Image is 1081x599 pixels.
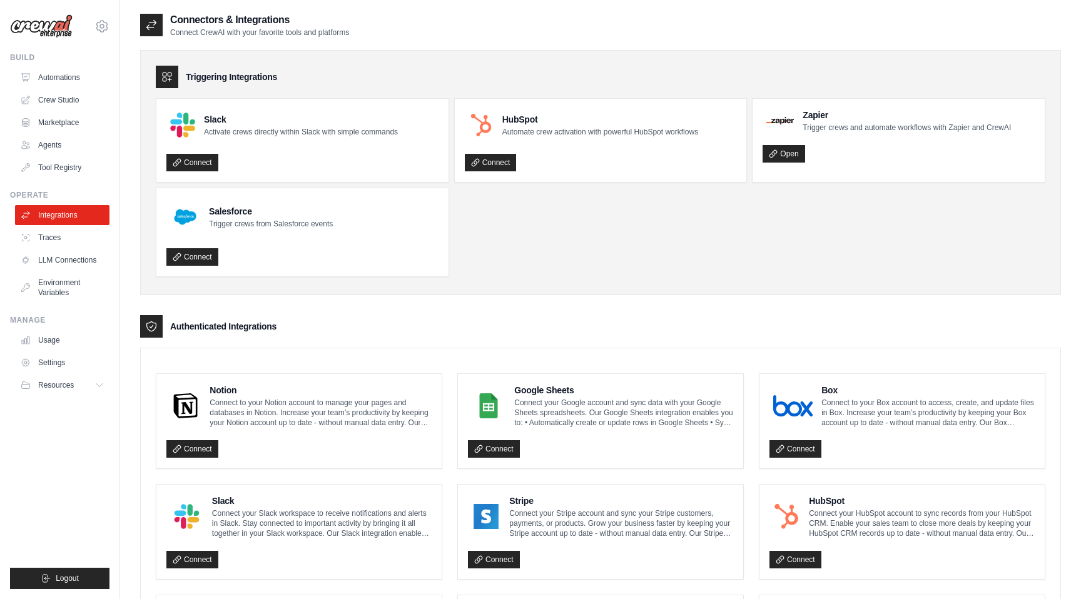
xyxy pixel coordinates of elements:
[204,113,398,126] h4: Slack
[166,248,218,266] a: Connect
[821,384,1035,396] h4: Box
[472,393,505,418] img: Google Sheets Logo
[514,384,733,396] h4: Google Sheets
[15,250,109,270] a: LLM Connections
[509,495,733,507] h4: Stripe
[15,273,109,303] a: Environment Variables
[15,90,109,110] a: Crew Studio
[502,127,698,137] p: Automate crew activation with powerful HubSpot workflows
[170,393,201,418] img: Notion Logo
[514,398,733,428] p: Connect your Google account and sync data with your Google Sheets spreadsheets. Our Google Sheets...
[209,219,333,229] p: Trigger crews from Salesforce events
[15,353,109,373] a: Settings
[15,113,109,133] a: Marketplace
[170,113,195,138] img: Slack Logo
[766,117,794,124] img: Zapier Logo
[56,573,79,583] span: Logout
[10,315,109,325] div: Manage
[469,113,494,138] img: HubSpot Logo
[10,190,109,200] div: Operate
[809,495,1035,507] h4: HubSpot
[170,202,200,232] img: Salesforce Logo
[773,504,800,529] img: HubSpot Logo
[15,135,109,155] a: Agents
[170,320,277,333] h3: Authenticated Integrations
[166,154,218,171] a: Connect
[15,228,109,248] a: Traces
[502,113,698,126] h4: HubSpot
[15,205,109,225] a: Integrations
[509,508,733,538] p: Connect your Stripe account and sync your Stripe customers, payments, or products. Grow your busi...
[166,440,218,458] a: Connect
[15,330,109,350] a: Usage
[210,384,432,396] h4: Notion
[170,504,203,529] img: Slack Logo
[186,71,277,83] h3: Triggering Integrations
[170,13,349,28] h2: Connectors & Integrations
[209,205,333,218] h4: Salesforce
[166,551,218,568] a: Connect
[212,495,432,507] h4: Slack
[821,398,1035,428] p: Connect to your Box account to access, create, and update files in Box. Increase your team’s prod...
[803,109,1011,121] h4: Zapier
[212,508,432,538] p: Connect your Slack workspace to receive notifications and alerts in Slack. Stay connected to impo...
[204,127,398,137] p: Activate crews directly within Slack with simple commands
[809,508,1035,538] p: Connect your HubSpot account to sync records from your HubSpot CRM. Enable your sales team to clo...
[465,154,517,171] a: Connect
[773,393,813,418] img: Box Logo
[472,504,500,529] img: Stripe Logo
[763,145,804,163] a: Open
[15,68,109,88] a: Automations
[468,551,520,568] a: Connect
[15,158,109,178] a: Tool Registry
[803,123,1011,133] p: Trigger crews and automate workflows with Zapier and CrewAI
[769,551,821,568] a: Connect
[10,53,109,63] div: Build
[769,440,821,458] a: Connect
[15,375,109,395] button: Resources
[38,380,74,390] span: Resources
[170,28,349,38] p: Connect CrewAI with your favorite tools and platforms
[468,440,520,458] a: Connect
[10,14,73,38] img: Logo
[10,568,109,589] button: Logout
[210,398,432,428] p: Connect to your Notion account to manage your pages and databases in Notion. Increase your team’s...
